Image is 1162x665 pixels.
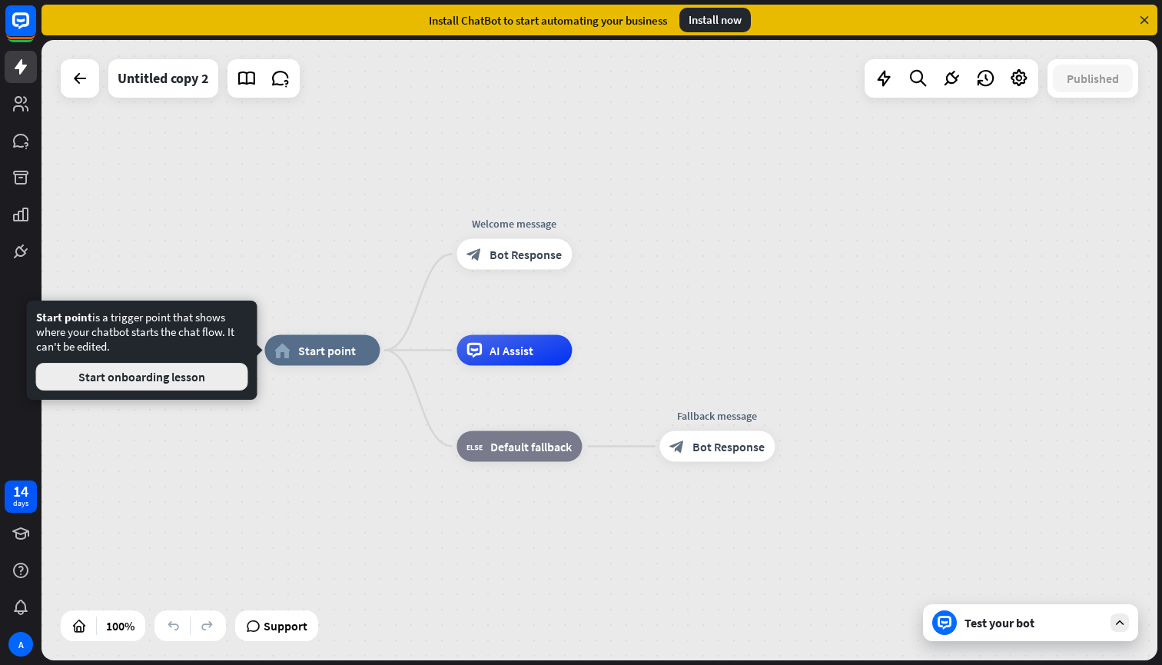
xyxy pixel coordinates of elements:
div: A [8,632,33,657]
div: 100% [101,613,139,638]
span: Start point [36,310,92,324]
button: Open LiveChat chat widget [12,6,58,52]
span: AI Assist [490,343,533,358]
div: Test your bot [964,615,1103,630]
div: 14 [13,484,28,498]
div: Install ChatBot to start automating your business [429,13,667,28]
div: days [13,498,28,509]
span: Bot Response [490,247,562,262]
button: Published [1053,65,1133,92]
i: home_2 [274,343,290,358]
a: 14 days [5,480,37,513]
div: Welcome message [445,216,583,231]
span: Start point [298,343,356,358]
i: block_fallback [466,439,483,454]
div: Install now [679,8,751,32]
span: Default fallback [490,439,572,454]
button: Start onboarding lesson [36,363,248,391]
span: Support [264,613,307,638]
i: block_bot_response [466,247,482,262]
div: Untitled copy 2 [118,59,209,98]
i: block_bot_response [669,439,685,454]
div: Fallback message [648,408,786,424]
span: Bot Response [692,439,765,454]
div: is a trigger point that shows where your chatbot starts the chat flow. It can't be edited. [36,310,248,391]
